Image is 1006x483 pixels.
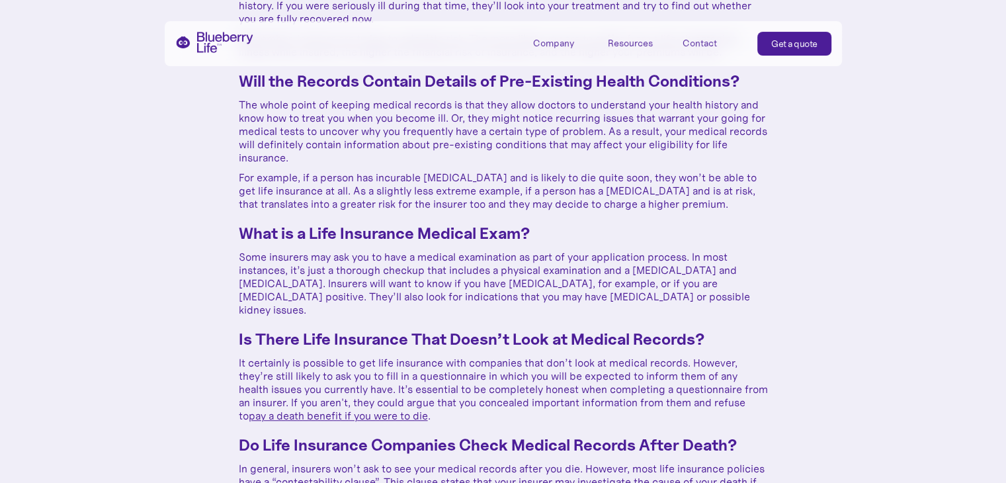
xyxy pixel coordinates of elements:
[239,250,768,316] p: Some insurers may ask you to have a medical examination as part of your application process. In m...
[608,32,667,54] div: Resources
[239,224,768,243] h3: What is a Life Insurance Medical Exam?
[683,38,717,49] div: Contact
[683,32,742,54] a: Contact
[239,71,768,91] h3: Will the Records Contain Details of Pre-Existing Health Conditions?
[239,435,768,455] h3: Do Life Insurance Companies Check Medical Records After Death?
[175,32,253,53] a: home
[533,38,574,49] div: Company
[239,329,768,349] h3: Is There Life Insurance That Doesn’t Look at Medical Records?
[533,32,593,54] div: Company
[239,171,768,210] p: For example, if a person has incurable [MEDICAL_DATA] and is likely to die quite soon, they won’t...
[771,37,817,50] div: Get a quote
[239,98,768,164] p: The whole point of keeping medical records is that they allow doctors to understand your health h...
[608,38,653,49] div: Resources
[757,32,831,56] a: Get a quote
[249,409,428,422] a: pay a death benefit if you were to die
[239,356,768,422] p: It certainly is possible to get life insurance with companies that don’t look at medical records....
